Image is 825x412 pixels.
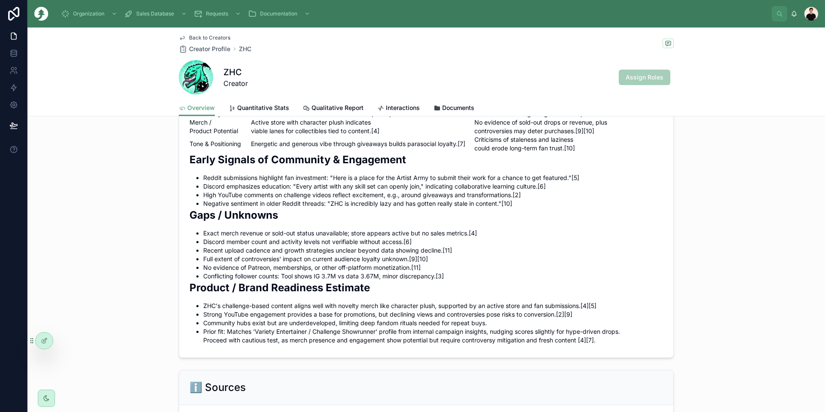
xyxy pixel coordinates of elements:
[203,238,663,246] li: Discord member count and activity levels not verifiable without access.[6]
[377,100,420,117] a: Interactions
[179,34,230,41] a: Back to Creators
[239,45,251,53] a: ZHC
[442,104,474,112] span: Documents
[34,7,48,21] img: App logo
[203,319,663,327] li: Community hubs exist but are underdeveloped, limiting deep fandom rituals needed for repeat buys.
[203,182,663,191] li: Discord emphasizes education: "Every artist with any skill set can openly join," indicating colla...
[136,10,174,17] span: Sales Database
[189,45,230,53] span: Creator Profile
[73,10,104,17] span: Organization
[187,104,215,112] span: Overview
[312,104,364,112] span: Qualitative Report
[260,10,297,17] span: Documentation
[55,4,772,23] div: scrollable content
[58,6,122,21] a: Organization
[189,118,251,135] td: Merch / Product Potential
[189,281,663,295] h2: Product / Brand Readiness Estimate
[179,45,230,53] a: Creator Profile
[179,100,215,116] a: Overview
[191,6,245,21] a: Requests
[251,118,474,135] td: Active store with character plush indicates viable lanes for collectibles tied to content.[4]
[203,272,663,281] li: Conflicting follower counts: Tool shows IG 3.7M vs data 3.67M, minor discrepancy.[3]
[189,34,230,41] span: Back to Creators
[223,66,248,78] h1: ZHC
[251,135,474,153] td: Energetic and generous vibe through giveaways builds parasocial loyalty.[7]
[245,6,315,21] a: Documentation
[122,6,191,21] a: Sales Database
[386,104,420,112] span: Interactions
[189,208,663,222] h2: Gaps / Unknowns
[474,135,663,153] td: Criticisms of staleness and laziness could erode long-term fan trust.[10]
[474,118,663,135] td: No evidence of sold-out drops or revenue, plus controversies may deter purchases.[9][10]
[189,153,663,167] h2: Early Signals of Community & Engagement
[189,381,246,394] h2: ℹ️ Sources
[223,78,248,89] span: Creator
[203,302,663,310] li: ZHC's challenge-based content aligns well with novelty merch like character plush, supported by a...
[203,310,663,319] li: Strong YouTube engagement provides a base for promotions, but declining views and controversies p...
[203,199,663,208] li: Negative sentiment in older Reddit threads: "ZHC is incredibly lazy and has gotten really stale i...
[203,229,663,238] li: Exact merch revenue or sold-out status unavailable; store appears active but no sales metrics.[4]
[203,191,663,199] li: High YouTube comments on challenge videos reflect excitement, e.g., around giveaways and transfor...
[206,10,228,17] span: Requests
[229,100,289,117] a: Quantitative Stats
[203,246,663,255] li: Recent upload cadence and growth strategies unclear beyond data showing decline.[11]
[303,100,364,117] a: Qualitative Report
[203,263,663,272] li: No evidence of Patreon, memberships, or other off-platform monetization.[11]
[203,255,663,263] li: Full extent of controversies' impact on current audience loyalty unknown.[9][10]
[434,100,474,117] a: Documents
[203,174,663,182] li: Reddit submissions highlight fan investment: "Here is a place for the Artist Army to submit their...
[189,135,251,153] td: Tone & Positioning
[237,104,289,112] span: Quantitative Stats
[203,327,663,345] li: Prior fit: Matches 'Variety Entertainer / Challenge Showrunner' profile from internal campaign in...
